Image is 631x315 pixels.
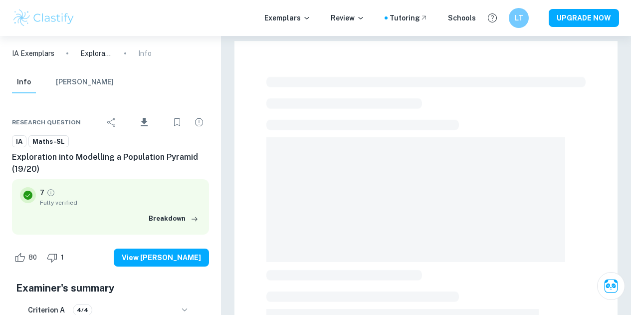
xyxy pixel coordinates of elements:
span: Maths-SL [29,137,68,147]
button: [PERSON_NAME] [56,71,114,93]
button: UPGRADE NOW [549,9,619,27]
div: Bookmark [167,112,187,132]
a: IA [12,135,26,148]
span: 1 [55,253,69,263]
div: Download [124,109,165,135]
h6: Exploration into Modelling a Population Pyramid (19/20) [12,151,209,175]
button: LT [509,8,529,28]
p: Info [138,48,152,59]
p: Exemplars [264,12,311,23]
h5: Examiner's summary [16,281,205,296]
h6: LT [513,12,525,23]
span: Research question [12,118,81,127]
button: Help and Feedback [484,9,501,26]
span: 80 [23,253,42,263]
span: Fully verified [40,198,201,207]
img: Clastify logo [12,8,75,28]
p: Review [331,12,365,23]
button: Ask Clai [597,272,625,300]
a: Schools [448,12,476,23]
div: Like [12,250,42,266]
a: Maths-SL [28,135,69,148]
div: Report issue [189,112,209,132]
a: Tutoring [390,12,428,23]
p: Exploration into Modelling a Population Pyramid (19/20) [80,48,112,59]
div: Share [102,112,122,132]
button: Breakdown [146,211,201,226]
button: Info [12,71,36,93]
p: 7 [40,187,44,198]
button: View [PERSON_NAME] [114,249,209,267]
a: Grade fully verified [46,188,55,197]
a: IA Exemplars [12,48,54,59]
span: IA [12,137,26,147]
div: Dislike [44,250,69,266]
span: 4/4 [73,306,92,315]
